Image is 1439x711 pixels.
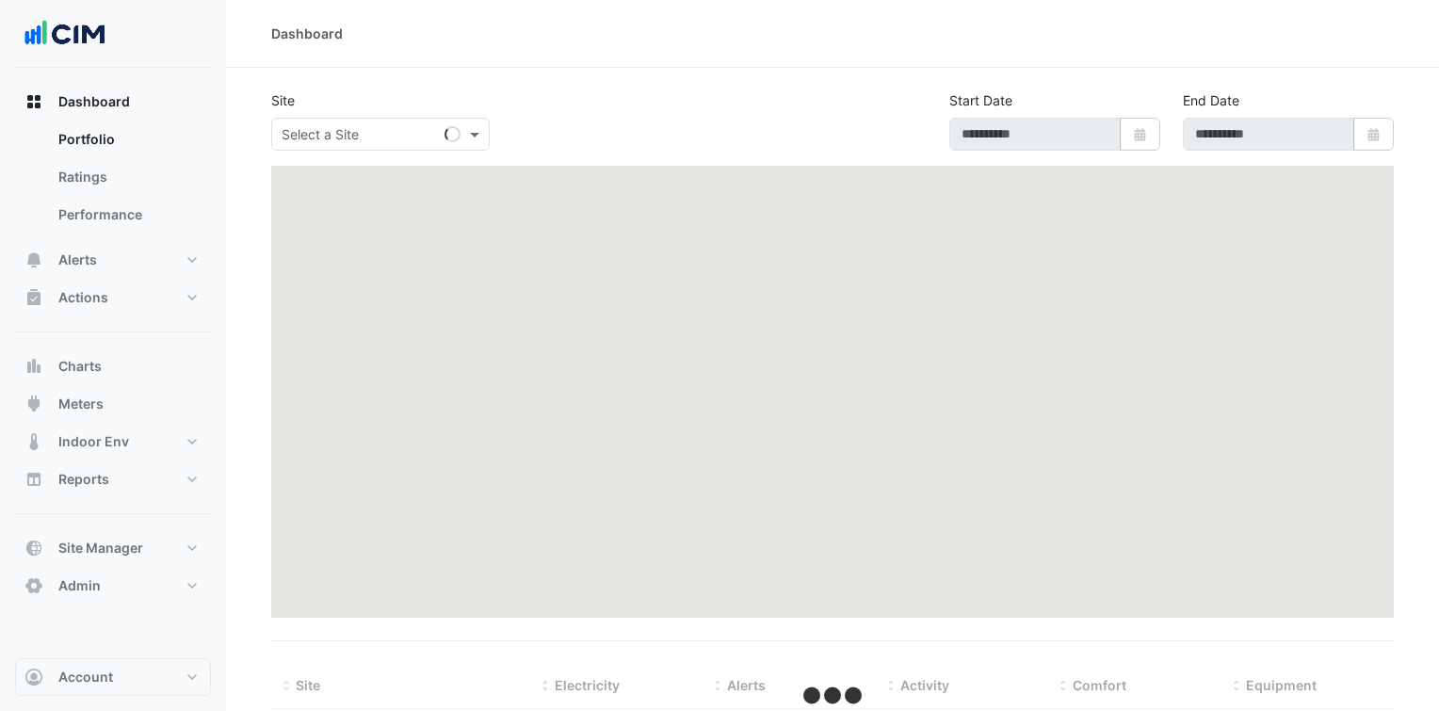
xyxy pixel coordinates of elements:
[58,668,113,687] span: Account
[43,196,211,234] a: Performance
[15,121,211,241] div: Dashboard
[24,576,43,595] app-icon: Admin
[58,576,101,595] span: Admin
[15,241,211,279] button: Alerts
[58,250,97,269] span: Alerts
[15,658,211,696] button: Account
[15,83,211,121] button: Dashboard
[15,461,211,498] button: Reports
[24,288,43,307] app-icon: Actions
[15,567,211,605] button: Admin
[15,423,211,461] button: Indoor Env
[58,92,130,111] span: Dashboard
[271,90,295,110] label: Site
[15,347,211,385] button: Charts
[23,15,107,53] img: Company Logo
[58,288,108,307] span: Actions
[43,121,211,158] a: Portfolio
[727,677,766,693] span: Alerts
[58,395,104,413] span: Meters
[296,677,320,693] span: Site
[24,395,43,413] app-icon: Meters
[555,677,620,693] span: Electricity
[58,432,129,451] span: Indoor Env
[1246,677,1317,693] span: Equipment
[58,470,109,489] span: Reports
[24,357,43,376] app-icon: Charts
[24,432,43,451] app-icon: Indoor Env
[15,385,211,423] button: Meters
[15,529,211,567] button: Site Manager
[58,539,143,557] span: Site Manager
[24,92,43,111] app-icon: Dashboard
[271,24,343,43] div: Dashboard
[24,470,43,489] app-icon: Reports
[900,677,949,693] span: Activity
[43,158,211,196] a: Ratings
[949,90,1012,110] label: Start Date
[24,250,43,269] app-icon: Alerts
[1073,677,1126,693] span: Comfort
[24,539,43,557] app-icon: Site Manager
[58,357,102,376] span: Charts
[1183,90,1239,110] label: End Date
[15,279,211,316] button: Actions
